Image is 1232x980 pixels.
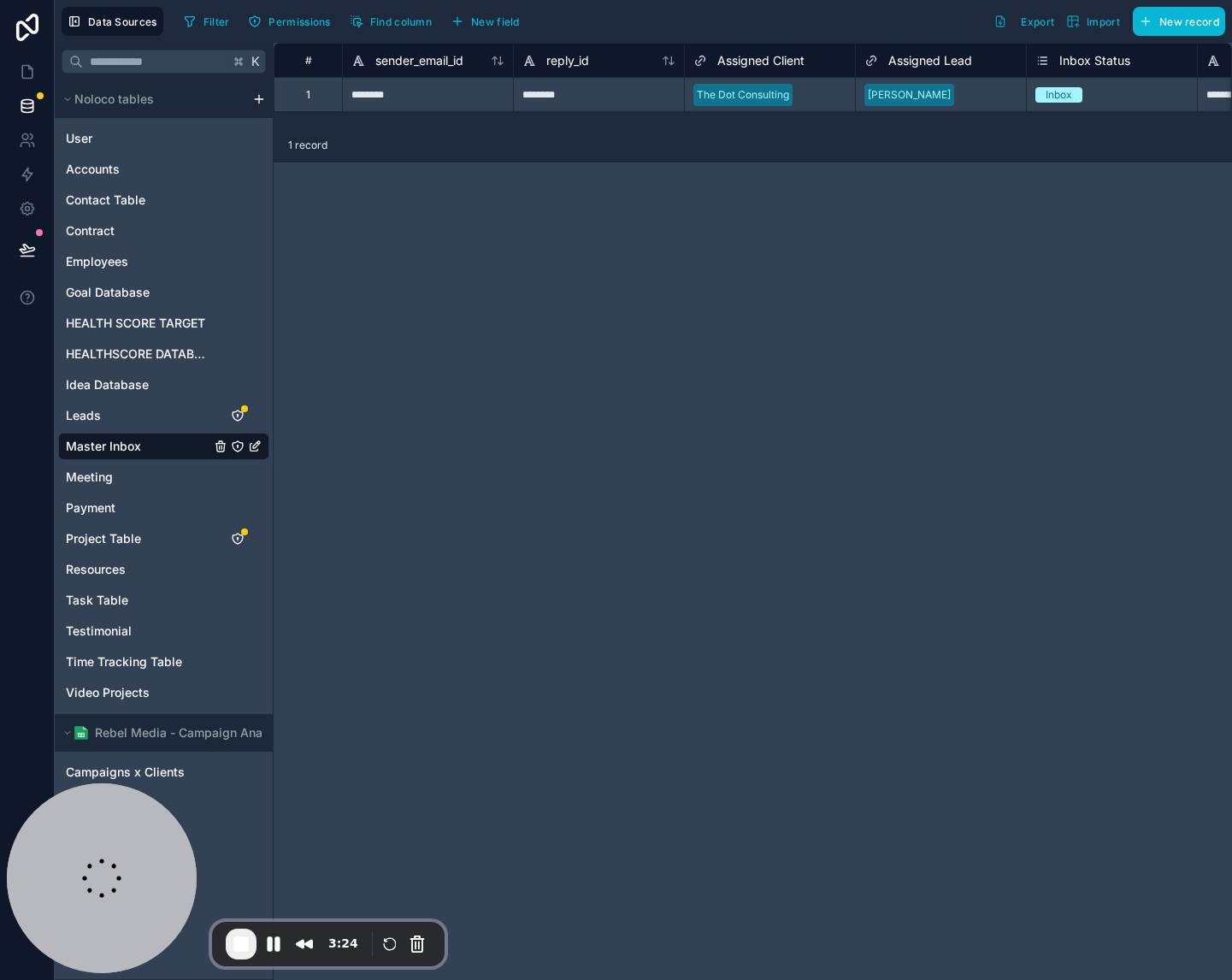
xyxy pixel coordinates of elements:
span: Find column [370,15,432,28]
span: Import [1087,15,1120,28]
button: Data Sources [62,7,163,36]
span: Export [1021,15,1054,28]
div: 1 [306,88,310,102]
div: The Dot Consulting [697,87,789,103]
a: Permissions [242,9,343,34]
button: New field [445,9,526,34]
div: Inbox [1046,87,1072,103]
button: Export [987,7,1060,36]
span: reply_id [546,52,589,69]
span: New record [1159,15,1219,28]
button: Filter [177,9,236,34]
span: Inbox Status [1059,52,1130,69]
span: Data Sources [88,15,157,28]
div: [PERSON_NAME] [868,87,951,103]
span: Assigned Lead [888,52,972,69]
button: Permissions [242,9,336,34]
span: New field [471,15,520,28]
span: K [250,56,262,68]
button: Import [1060,7,1126,36]
span: 1 record [288,139,327,152]
button: Find column [344,9,438,34]
span: sender_email_id [375,52,463,69]
span: Filter [203,15,230,28]
button: New record [1133,7,1225,36]
a: New record [1126,7,1225,36]
div: # [287,54,329,67]
span: Assigned Client [717,52,805,69]
span: Permissions [268,15,330,28]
